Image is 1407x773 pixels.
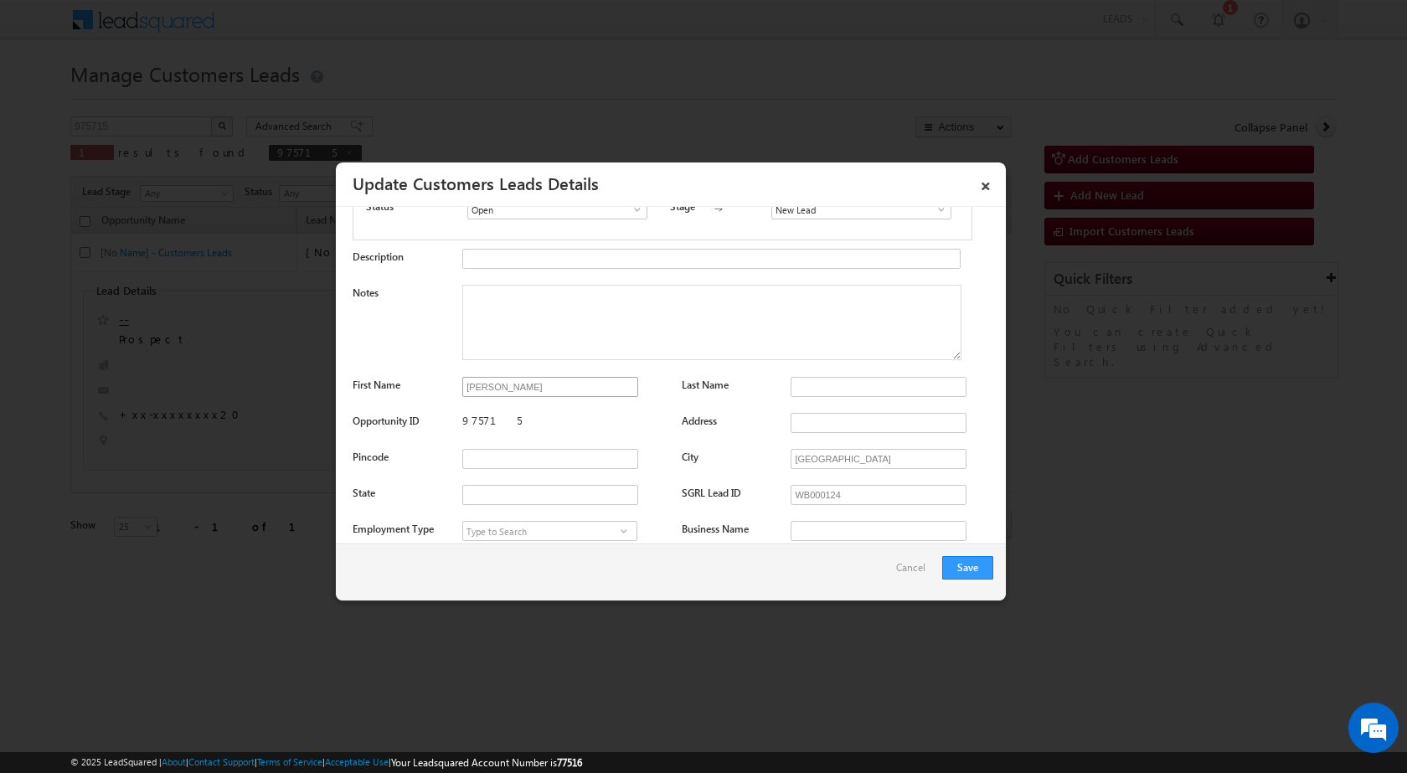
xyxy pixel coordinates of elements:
[325,756,389,767] a: Acceptable Use
[257,756,322,767] a: Terms of Service
[682,415,717,427] label: Address
[28,88,70,110] img: d_60004797649_company_0_60004797649
[70,755,582,770] span: © 2025 LeadSquared | | | | |
[188,756,255,767] a: Contact Support
[942,556,993,580] button: Save
[353,379,400,391] label: First Name
[896,556,934,588] a: Cancel
[557,756,582,769] span: 77516
[87,88,281,110] div: Chat with us now
[682,487,741,499] label: SGRL Lead ID
[353,286,379,299] label: Notes
[353,451,389,463] label: Pincode
[682,451,698,463] label: City
[467,199,647,219] input: Type to Search
[353,487,375,499] label: State
[682,523,749,535] label: Business Name
[670,199,695,214] label: Stage
[366,199,394,214] label: Status
[353,523,434,535] label: Employment Type
[353,250,404,263] label: Description
[462,413,665,436] div: 975715
[462,521,637,541] input: Type to Search
[391,756,582,769] span: Your Leadsquared Account Number is
[971,168,1000,198] a: ×
[771,199,951,219] input: Type to Search
[622,201,643,218] a: Show All Items
[353,415,420,427] label: Opportunity ID
[926,201,947,218] a: Show All Items
[228,516,304,539] em: Start Chat
[22,155,306,502] textarea: Type your message and hit 'Enter'
[162,756,186,767] a: About
[275,8,315,49] div: Minimize live chat window
[682,379,729,391] label: Last Name
[353,171,599,194] a: Update Customers Leads Details
[613,523,634,539] a: Show All Items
